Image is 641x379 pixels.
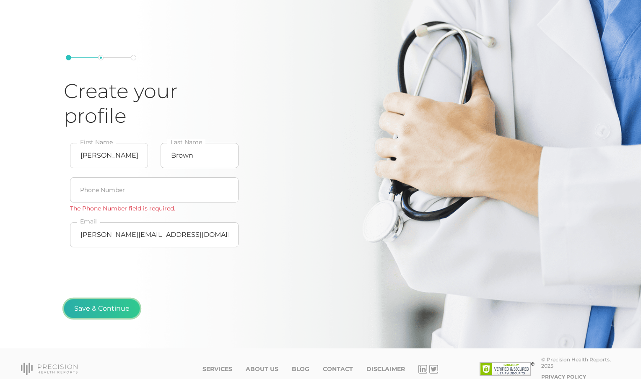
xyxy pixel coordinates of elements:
input: Email [70,222,239,247]
div: The Phone Number field is required. [70,204,239,213]
a: About Us [246,366,278,373]
button: Save & Continue [64,299,140,318]
img: SSL site seal - click to verify [480,362,535,376]
a: Contact [323,366,353,373]
a: Blog [292,366,309,373]
a: Services [202,366,232,373]
div: © Precision Health Reports, 2025 [541,356,620,369]
a: Disclaimer [366,366,405,373]
input: First Name [70,143,148,168]
input: Phone Number [70,177,239,202]
h1: Create your profile [64,79,245,128]
input: Last Name [161,143,239,168]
